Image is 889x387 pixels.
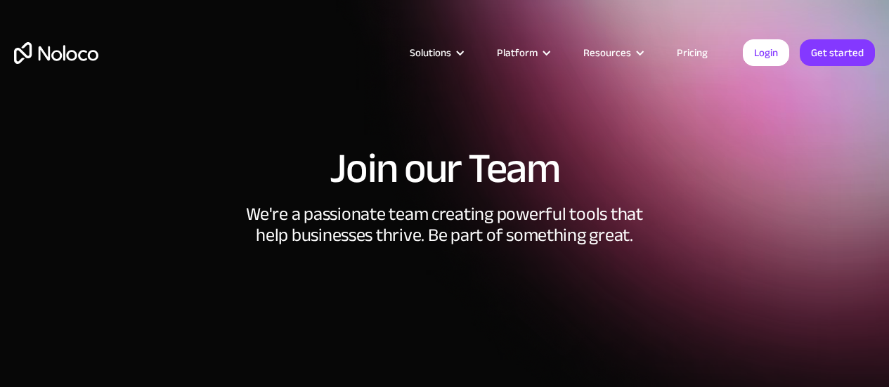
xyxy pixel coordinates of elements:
div: We're a passionate team creating powerful tools that help businesses thrive. Be part of something... [234,204,656,281]
div: Solutions [410,44,451,62]
a: Get started [800,39,875,66]
div: Resources [583,44,631,62]
div: Solutions [392,44,479,62]
a: home [14,42,98,64]
div: Platform [479,44,566,62]
a: Pricing [659,44,725,62]
a: Login [743,39,789,66]
div: Resources [566,44,659,62]
h1: Join our Team [14,147,875,190]
div: Platform [497,44,538,62]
